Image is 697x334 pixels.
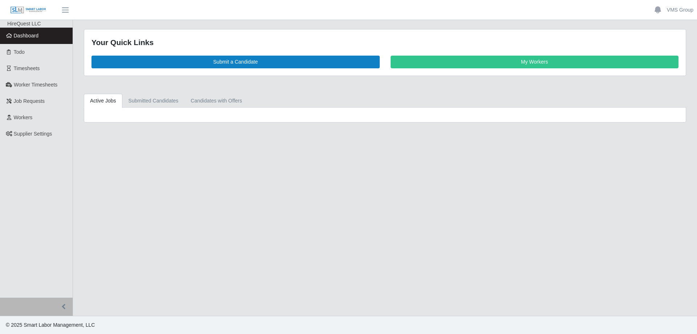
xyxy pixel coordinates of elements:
[84,94,122,108] a: Active Jobs
[122,94,185,108] a: Submitted Candidates
[14,131,52,137] span: Supplier Settings
[14,82,57,88] span: Worker Timesheets
[667,6,693,14] a: VMS Group
[14,98,45,104] span: Job Requests
[91,37,678,48] div: Your Quick Links
[14,33,39,39] span: Dashboard
[91,56,380,68] a: Submit a Candidate
[391,56,679,68] a: My Workers
[14,114,33,120] span: Workers
[7,21,41,27] span: HireQuest LLC
[10,6,46,14] img: SLM Logo
[184,94,248,108] a: Candidates with Offers
[14,65,40,71] span: Timesheets
[14,49,25,55] span: Todo
[6,322,95,328] span: © 2025 Smart Labor Management, LLC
